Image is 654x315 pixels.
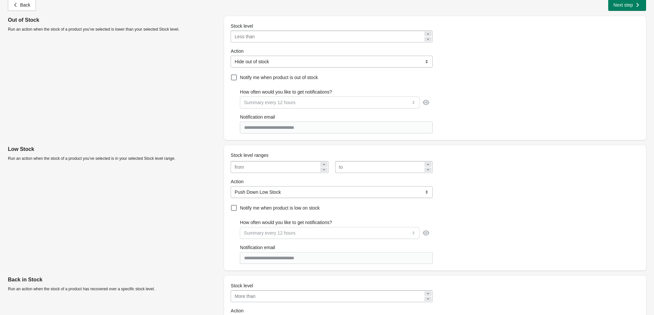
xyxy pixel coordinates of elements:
span: Notify me when product is out of stock [240,75,318,80]
p: Low Stock [8,145,219,153]
div: Less than [235,33,255,41]
span: Stock level [231,283,253,288]
span: Next step [613,2,633,8]
span: Stock level [231,23,253,29]
span: Action [231,48,243,54]
p: Run an action when the stock of a product you’ve selected is in your selected Stock level range. [8,156,219,161]
span: Notification email [240,114,275,120]
div: Stock level ranges [224,147,432,158]
span: Notification email [240,245,275,250]
span: Action [231,179,243,184]
span: Back [20,2,30,8]
p: Run an action when the stock of a product has recovered over a specific stock level. [8,286,219,292]
span: Notify me when product is low on stock [240,205,320,211]
span: How often would you like to get notifications? [240,220,332,225]
div: More than [235,292,255,300]
span: Action [231,308,243,313]
p: Run an action when the stock of a product you’ve selected is lower than your selected Stock level. [8,27,219,32]
p: Back in Stock [8,276,219,284]
div: from [235,163,244,171]
span: How often would you like to get notifications? [240,89,332,95]
div: to [339,163,343,171]
p: Out of Stock [8,16,219,24]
